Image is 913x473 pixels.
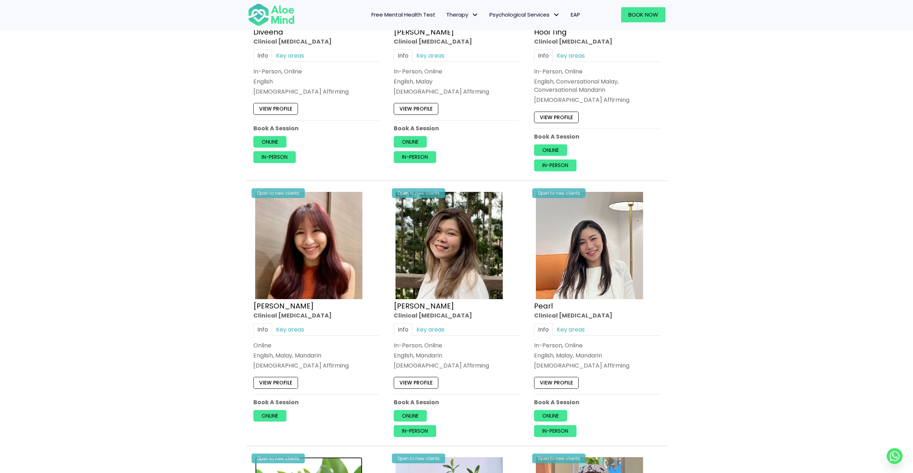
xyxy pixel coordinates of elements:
[394,27,454,37] a: [PERSON_NAME]
[446,11,479,18] span: Therapy
[534,160,577,171] a: In-person
[272,323,308,335] a: Key areas
[553,323,589,335] a: Key areas
[534,311,660,319] div: Clinical [MEDICAL_DATA]
[255,192,362,299] img: Jean-300×300
[621,7,665,22] a: Book Now
[534,49,553,62] a: Info
[534,425,577,437] a: In-person
[394,377,438,388] a: View profile
[532,454,586,463] div: Open to new clients
[565,7,586,22] a: EAP
[253,311,379,319] div: Clinical [MEDICAL_DATA]
[534,96,660,104] div: [DEMOGRAPHIC_DATA] Affirming
[253,136,286,148] a: Online
[412,323,448,335] a: Key areas
[253,49,272,62] a: Info
[534,132,660,141] p: Book A Session
[394,151,436,163] a: In-person
[534,410,567,422] a: Online
[394,425,436,437] a: In-person
[253,27,283,37] a: Diveena
[366,7,441,22] a: Free Mental Health Test
[394,341,520,350] div: In-Person, Online
[272,49,308,62] a: Key areas
[534,67,660,76] div: In-Person, Online
[394,124,520,132] p: Book A Session
[536,192,643,299] img: Pearl photo
[534,112,579,123] a: View profile
[253,37,379,46] div: Clinical [MEDICAL_DATA]
[253,103,298,115] a: View profile
[396,192,503,299] img: Kelly Clinical Psychologist
[253,323,272,335] a: Info
[394,311,520,319] div: Clinical [MEDICAL_DATA]
[394,361,520,370] div: [DEMOGRAPHIC_DATA] Affirming
[394,351,520,360] p: English, Mandarin
[887,448,903,464] a: Whatsapp
[470,10,480,20] span: Therapy: submenu
[394,87,520,96] div: [DEMOGRAPHIC_DATA] Affirming
[412,49,448,62] a: Key areas
[534,398,660,406] p: Book A Session
[253,398,379,406] p: Book A Session
[628,11,658,18] span: Book Now
[532,188,586,198] div: Open to new clients
[534,323,553,335] a: Info
[252,188,305,198] div: Open to new clients
[534,77,660,94] p: English, Conversational Malay, Conversational Mandarin
[489,11,560,18] span: Psychological Services
[392,188,445,198] div: Open to new clients
[253,87,379,96] div: [DEMOGRAPHIC_DATA] Affirming
[253,351,379,360] p: English, Malay, Mandarin
[248,3,295,27] img: Aloe mind Logo
[253,67,379,76] div: In-Person, Online
[252,454,305,463] div: Open to new clients
[553,49,589,62] a: Key areas
[571,11,580,18] span: EAP
[394,398,520,406] p: Book A Session
[441,7,484,22] a: TherapyTherapy: submenu
[394,301,454,311] a: [PERSON_NAME]
[534,341,660,350] div: In-Person, Online
[253,361,379,370] div: [DEMOGRAPHIC_DATA] Affirming
[304,7,586,22] nav: Menu
[534,301,553,311] a: Pearl
[394,37,520,46] div: Clinical [MEDICAL_DATA]
[253,77,379,86] p: English
[253,124,379,132] p: Book A Session
[394,103,438,115] a: View profile
[394,136,427,148] a: Online
[371,11,435,18] span: Free Mental Health Test
[534,27,567,37] a: Hooi Ting
[394,49,412,62] a: Info
[534,351,660,360] p: English, Malay, Mandarin
[534,144,567,156] a: Online
[394,410,427,422] a: Online
[551,10,562,20] span: Psychological Services: submenu
[253,341,379,350] div: Online
[253,377,298,388] a: View profile
[534,361,660,370] div: [DEMOGRAPHIC_DATA] Affirming
[394,77,520,86] p: English, Malay
[392,454,445,463] div: Open to new clients
[484,7,565,22] a: Psychological ServicesPsychological Services: submenu
[253,301,314,311] a: [PERSON_NAME]
[253,410,286,422] a: Online
[394,67,520,76] div: In-Person, Online
[534,37,660,46] div: Clinical [MEDICAL_DATA]
[253,151,296,163] a: In-person
[534,377,579,388] a: View profile
[394,323,412,335] a: Info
